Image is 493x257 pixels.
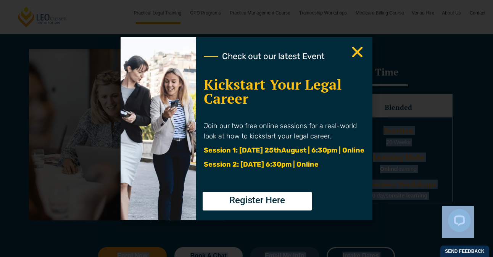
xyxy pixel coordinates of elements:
a: Kickstart Your Legal Career [204,75,342,108]
span: Check out our latest Event [222,52,325,61]
span: Session 1: [DATE] 25 [204,146,274,154]
span: Register Here [229,196,285,205]
span: Join our two free online sessions for a real-world look at how to kickstart your legal career. [204,122,357,140]
a: Close [350,45,365,59]
a: Register Here [203,192,312,210]
span: Session 2: [DATE] 6:30pm | Online [204,160,319,169]
span: th [274,146,281,154]
span: August | 6:30pm | Online [281,146,364,154]
iframe: LiveChat chat widget [442,206,474,238]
